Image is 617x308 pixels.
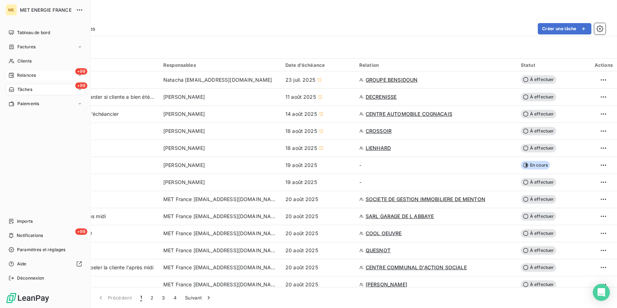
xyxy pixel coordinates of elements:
span: [PERSON_NAME] [163,128,205,135]
a: Factures [6,41,85,53]
span: À effectuer [521,93,556,101]
span: 19 août 2025 [285,162,317,169]
button: 3 [158,290,169,305]
span: 1 [140,294,142,301]
span: MET France [EMAIL_ADDRESS][DOMAIN_NAME] [163,247,277,254]
span: À effectuer [521,229,556,238]
span: [PERSON_NAME] [163,93,205,101]
span: 19 août 2025 [285,179,317,186]
span: [PERSON_NAME] / Regarder si cliente a bien été contactée [34,94,175,100]
span: Tâches [17,86,32,93]
span: 20 août 2025 [285,281,318,288]
span: +99 [75,68,87,75]
span: Relances [17,72,36,79]
span: À effectuer [521,195,556,204]
span: DECRENISSE [366,93,397,101]
td: - [355,157,517,174]
span: CROSSOIR [366,128,392,135]
a: Paiements [6,98,85,109]
span: Imports [17,218,33,225]
a: Tableau de bord [6,27,85,38]
span: À effectuer [521,144,556,152]
div: ME [6,4,17,16]
span: GROUPE BENSIDOUN [366,76,417,83]
button: 2 [146,290,158,305]
span: Tableau de bord [17,29,50,36]
span: 20 août 2025 [285,247,318,254]
span: [PERSON_NAME] - rappeler la cliente l'après midi [34,264,153,270]
span: À effectuer [521,280,556,289]
span: 20 août 2025 [285,264,318,271]
span: 18 août 2025 [285,145,317,152]
span: À effectuer [521,246,556,255]
span: SARL GARAGE DE L ABBAYE [366,213,434,220]
span: MET France [EMAIL_ADDRESS][DOMAIN_NAME] [163,230,277,237]
span: [PERSON_NAME] [163,179,205,186]
span: À effectuer [521,75,556,84]
span: SOCIETE DE GESTION IMMOBILIERE DE MENTON [366,196,485,203]
div: Responsables [163,62,277,68]
span: +99 [75,228,87,235]
span: MET France [EMAIL_ADDRESS][DOMAIN_NAME] [163,213,277,220]
div: Open Intercom Messenger [593,284,610,301]
a: Paramètres et réglages [6,244,85,255]
span: MET France [EMAIL_ADDRESS][DOMAIN_NAME] [163,281,277,288]
span: 20 août 2025 [285,196,318,203]
span: Paramètres et réglages [17,247,65,253]
span: [PERSON_NAME] [163,110,205,118]
div: Actions [595,62,613,68]
button: 1 [136,290,146,305]
span: 11 août 2025 [285,93,316,101]
span: MET ENERGIE FRANCE [20,7,72,13]
span: COOL OEUVRE [366,230,402,237]
span: À effectuer [521,263,556,272]
span: Natacha [EMAIL_ADDRESS][DOMAIN_NAME] [163,76,272,83]
div: Date d'échéance [285,62,351,68]
span: [PERSON_NAME] [163,162,205,169]
button: 4 [169,290,181,305]
div: Relation [359,62,512,68]
span: 20 août 2025 [285,213,318,220]
span: CENTRE AUTOMOBILE COGNACAIS [366,110,452,118]
span: 20 août 2025 [285,230,318,237]
div: Statut [521,62,586,68]
button: Créer une tâche [538,23,591,34]
span: MET France [EMAIL_ADDRESS][DOMAIN_NAME] [163,264,277,271]
div: Tâche [34,62,155,68]
span: À effectuer [521,127,556,135]
img: Logo LeanPay [6,292,50,304]
td: - [355,174,517,191]
span: Clients [17,58,32,64]
a: Aide [6,258,85,270]
a: +99Relances [6,70,85,81]
span: À effectuer [521,212,556,221]
span: +99 [75,82,87,89]
span: Factures [17,44,36,50]
span: 18 août 2025 [285,128,317,135]
span: 14 août 2025 [285,110,317,118]
span: 23 juil. 2025 [285,76,315,83]
a: Imports [6,216,85,227]
span: À effectuer [521,110,556,118]
a: Clients [6,55,85,67]
span: QUESNOT [366,247,391,254]
button: Précédent [93,290,136,305]
span: MET France [EMAIL_ADDRESS][DOMAIN_NAME] [163,196,277,203]
span: CENTRE COMMUNAL D'ACTION SOCIALE [366,264,467,271]
span: LIENHARD [366,145,391,152]
span: Notifications [17,232,43,239]
span: [PERSON_NAME] [163,145,205,152]
span: Paiements [17,101,39,107]
span: À effectuer [521,178,556,187]
a: +99Tâches [6,84,85,95]
span: [PERSON_NAME] [366,281,407,288]
button: Suivant [181,290,217,305]
span: Aide [17,261,27,267]
span: En cours [521,161,550,169]
span: Déconnexion [17,275,44,281]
